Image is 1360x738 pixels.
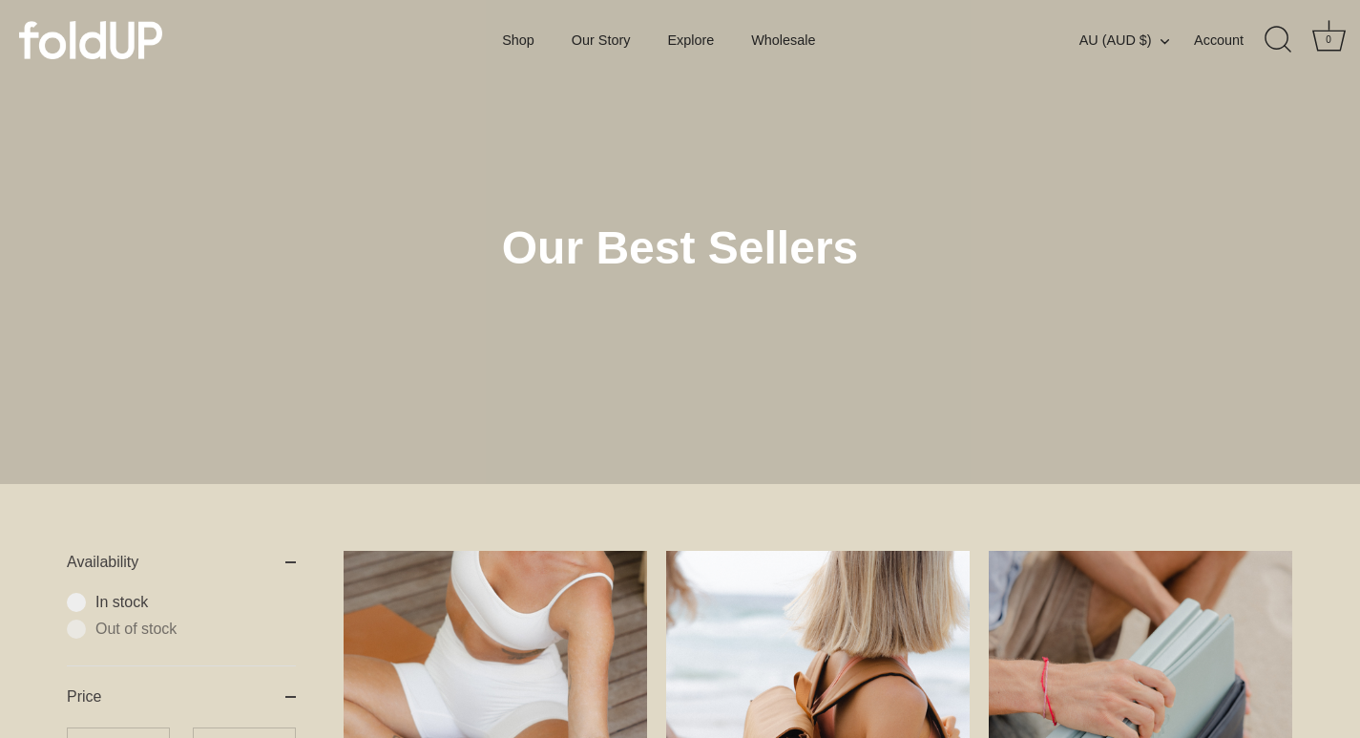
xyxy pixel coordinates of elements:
[95,593,296,612] span: In stock
[1258,19,1300,61] a: Search
[651,22,730,58] a: Explore
[342,220,1019,291] h1: Our Best Sellers
[555,22,647,58] a: Our Story
[486,22,551,58] a: Shop
[1308,19,1350,61] a: Cart
[1319,31,1338,50] div: 0
[67,532,296,593] summary: Availability
[95,620,296,639] span: Out of stock
[455,22,863,58] div: Primary navigation
[1194,29,1263,52] a: Account
[735,22,832,58] a: Wholesale
[1079,32,1190,49] button: AU (AUD $)
[67,666,296,727] summary: Price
